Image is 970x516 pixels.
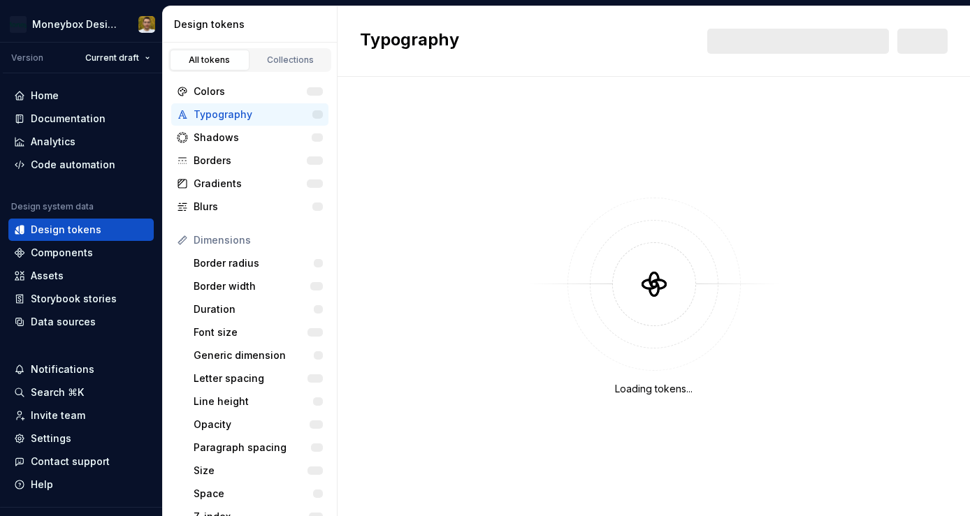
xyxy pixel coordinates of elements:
[194,441,311,455] div: Paragraph spacing
[194,302,314,316] div: Duration
[8,427,154,450] a: Settings
[79,48,157,68] button: Current draft
[11,201,94,212] div: Design system data
[85,52,139,64] span: Current draft
[31,269,64,283] div: Assets
[194,279,310,293] div: Border width
[194,233,323,247] div: Dimensions
[138,16,155,33] img: Jamie
[188,482,328,505] a: Space
[31,112,106,126] div: Documentation
[31,408,85,422] div: Invite team
[194,131,312,145] div: Shadows
[174,17,331,31] div: Design tokens
[11,52,43,64] div: Version
[194,154,307,168] div: Borders
[194,395,313,408] div: Line height
[188,459,328,482] a: Size
[31,223,101,237] div: Design tokens
[360,29,459,54] h2: Typography
[8,404,154,427] a: Invite team
[615,382,693,396] div: Loading tokens...
[194,464,307,478] div: Size
[171,196,328,218] a: Blurs
[171,103,328,126] a: Typography
[171,172,328,195] a: Gradients
[194,84,307,98] div: Colors
[8,358,154,381] button: Notifications
[31,362,94,376] div: Notifications
[171,149,328,172] a: Borders
[194,487,313,501] div: Space
[188,367,328,390] a: Letter spacing
[8,381,154,404] button: Search ⌘K
[31,89,59,103] div: Home
[8,108,154,130] a: Documentation
[31,432,71,445] div: Settings
[31,246,93,260] div: Components
[8,288,154,310] a: Storybook stories
[8,131,154,153] a: Analytics
[10,16,27,33] img: c17557e8-ebdc-49e2-ab9e-7487adcf6d53.png
[188,390,328,413] a: Line height
[32,17,122,31] div: Moneybox Design System
[8,84,154,107] a: Home
[256,54,326,66] div: Collections
[194,177,307,191] div: Gradients
[194,348,314,362] div: Generic dimension
[194,371,307,385] div: Letter spacing
[31,135,75,149] div: Analytics
[31,385,84,399] div: Search ⌘K
[188,413,328,436] a: Opacity
[8,154,154,176] a: Code automation
[8,473,154,496] button: Help
[171,80,328,103] a: Colors
[188,436,328,459] a: Paragraph spacing
[175,54,245,66] div: All tokens
[31,455,110,469] div: Contact support
[188,252,328,274] a: Border radius
[31,292,117,306] div: Storybook stories
[8,242,154,264] a: Components
[194,325,307,339] div: Font size
[8,265,154,287] a: Assets
[188,321,328,344] a: Font size
[31,158,115,172] div: Code automation
[194,108,312,121] div: Typography
[171,126,328,149] a: Shadows
[8,450,154,473] button: Contact support
[188,344,328,367] a: Generic dimension
[188,298,328,320] a: Duration
[188,275,328,297] a: Border width
[3,9,159,39] button: Moneybox Design SystemJamie
[194,200,312,214] div: Blurs
[8,311,154,333] a: Data sources
[194,256,314,270] div: Border radius
[31,478,53,492] div: Help
[31,315,96,329] div: Data sources
[8,219,154,241] a: Design tokens
[194,418,310,432] div: Opacity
